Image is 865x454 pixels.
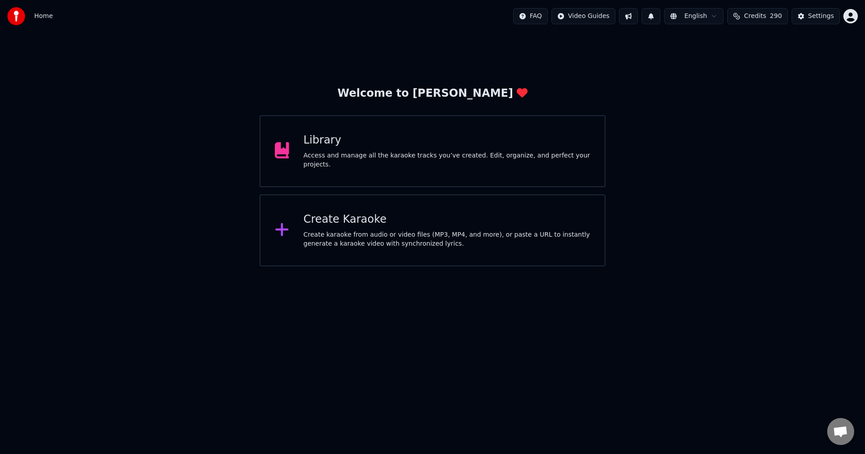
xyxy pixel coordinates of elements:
img: youka [7,7,25,25]
span: Credits [744,12,766,21]
button: Credits290 [727,8,788,24]
div: Create karaoke from audio or video files (MP3, MP4, and more), or paste a URL to instantly genera... [304,230,591,248]
button: Video Guides [551,8,615,24]
nav: breadcrumb [34,12,53,21]
div: Create Karaoke [304,212,591,227]
div: Otevřený chat [827,418,854,445]
div: Library [304,133,591,148]
div: Settings [808,12,834,21]
span: 290 [770,12,782,21]
div: Access and manage all the karaoke tracks you’ve created. Edit, organize, and perfect your projects. [304,151,591,169]
button: Settings [792,8,840,24]
button: FAQ [513,8,548,24]
span: Home [34,12,53,21]
div: Welcome to [PERSON_NAME] [337,86,528,101]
